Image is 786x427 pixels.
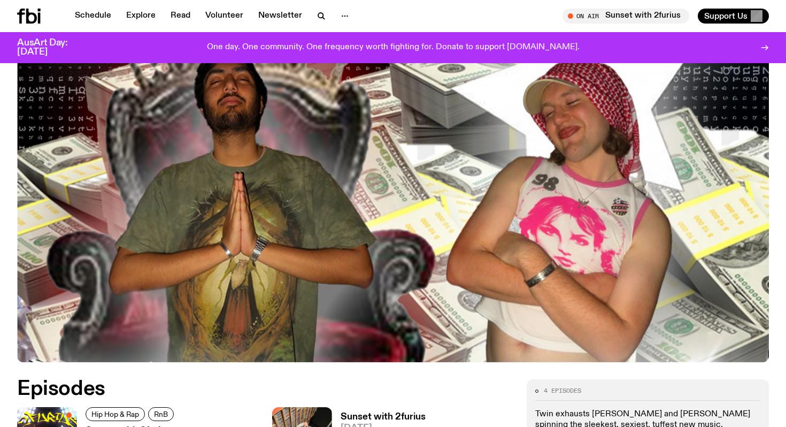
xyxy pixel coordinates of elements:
a: RnB [148,407,174,421]
h2: Episodes [17,379,514,399]
h3: Sunset with 2furius [341,413,426,422]
span: RnB [154,410,168,418]
button: Support Us [698,9,769,24]
button: On AirSunset with 2furius [562,9,689,24]
a: Explore [120,9,162,24]
h3: AusArt Day: [DATE] [17,39,86,57]
a: Schedule [68,9,118,24]
span: Hip Hop & Rap [91,410,139,418]
span: Support Us [704,11,748,21]
a: Volunteer [199,9,250,24]
a: Read [164,9,197,24]
a: Hip Hop & Rap [86,407,145,421]
p: One day. One community. One frequency worth fighting for. Donate to support [DOMAIN_NAME]. [207,43,580,52]
a: Newsletter [252,9,309,24]
span: 4 episodes [544,388,581,394]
